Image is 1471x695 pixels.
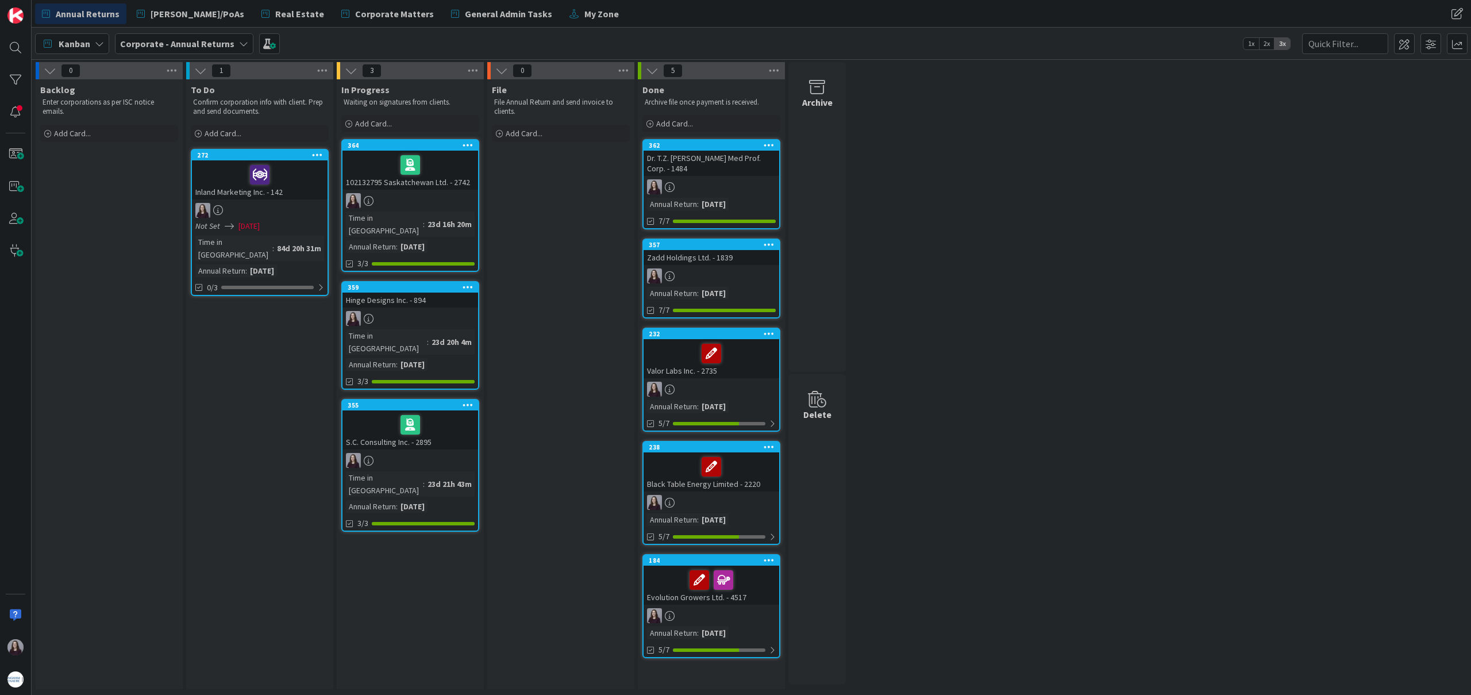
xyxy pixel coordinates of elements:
div: 364 [342,140,478,151]
span: : [396,240,398,253]
span: File [492,84,507,95]
div: Dr. T.Z. [PERSON_NAME] Med Prof. Corp. - 1484 [644,151,779,176]
div: Annual Return [346,240,396,253]
div: 359Hinge Designs Inc. - 894 [342,282,478,308]
div: 359 [342,282,478,293]
div: Inland Marketing Inc. - 142 [192,160,328,199]
p: Enter corporations as per ISC notice emails. [43,98,176,117]
div: 184 [644,555,779,566]
div: Black Table Energy Limited - 2220 [644,452,779,492]
div: 364102132795 Saskatchewan Ltd. - 2742 [342,140,478,190]
span: : [423,478,425,490]
div: 357 [649,241,779,249]
span: : [427,336,429,348]
span: 3 [362,64,382,78]
div: Time in [GEOGRAPHIC_DATA] [346,329,427,355]
div: 272 [192,150,328,160]
span: 2x [1259,38,1274,49]
span: 5/7 [659,417,669,429]
div: Annual Return [647,513,697,526]
div: 359 [348,283,478,291]
span: Backlog [40,84,75,95]
a: Real Estate [255,3,331,24]
span: 0 [61,64,80,78]
div: 272Inland Marketing Inc. - 142 [192,150,328,199]
div: [DATE] [699,513,729,526]
p: Archive file once payment is received. [645,98,778,107]
div: Evolution Growers Ltd. - 4517 [644,566,779,605]
img: BC [647,495,662,510]
span: 5/7 [659,531,669,543]
img: BC [647,268,662,283]
a: Annual Returns [35,3,126,24]
div: [DATE] [398,358,428,371]
span: Add Card... [205,128,241,139]
input: Quick Filter... [1302,33,1388,54]
span: [DATE] [238,220,260,232]
div: Annual Return [346,500,396,513]
span: : [423,218,425,231]
div: Zadd Holdings Ltd. - 1839 [644,250,779,265]
div: Annual Return [195,264,245,277]
div: BC [192,203,328,218]
div: 232Valor Labs Inc. - 2735 [644,329,779,378]
div: S.C. Consulting Inc. - 2895 [342,410,478,450]
div: BC [342,311,478,326]
span: 0 [513,64,532,78]
div: Annual Return [647,400,697,413]
img: Visit kanbanzone.com [7,7,24,24]
div: 184Evolution Growers Ltd. - 4517 [644,555,779,605]
div: Time in [GEOGRAPHIC_DATA] [346,212,423,237]
a: 355S.C. Consulting Inc. - 2895BCTime in [GEOGRAPHIC_DATA]:23d 21h 43mAnnual Return:[DATE]3/3 [341,399,479,532]
div: 355 [342,400,478,410]
a: 359Hinge Designs Inc. - 894BCTime in [GEOGRAPHIC_DATA]:23d 20h 4mAnnual Return:[DATE]3/3 [341,281,479,390]
div: [DATE] [699,400,729,413]
div: 184 [649,556,779,565]
div: 362 [644,140,779,151]
a: My Zone [563,3,626,24]
div: 355S.C. Consulting Inc. - 2895 [342,400,478,450]
div: Hinge Designs Inc. - 894 [342,293,478,308]
span: Done [642,84,664,95]
p: Confirm corporation info with client. Prep and send documents. [193,98,326,117]
img: BC [346,311,361,326]
a: 362Dr. T.Z. [PERSON_NAME] Med Prof. Corp. - 1484BCAnnual Return:[DATE]7/7 [642,139,780,229]
a: 357Zadd Holdings Ltd. - 1839BCAnnual Return:[DATE]7/7 [642,239,780,318]
a: General Admin Tasks [444,3,559,24]
div: 362Dr. T.Z. [PERSON_NAME] Med Prof. Corp. - 1484 [644,140,779,176]
span: : [697,400,699,413]
span: : [697,198,699,210]
div: BC [342,453,478,468]
span: : [697,513,699,526]
div: 238 [644,442,779,452]
span: 3x [1274,38,1290,49]
span: In Progress [341,84,390,95]
span: General Admin Tasks [465,7,552,21]
div: 102132795 Saskatchewan Ltd. - 2742 [342,151,478,190]
img: BC [346,453,361,468]
div: 232 [649,330,779,338]
span: My Zone [584,7,619,21]
a: 272Inland Marketing Inc. - 142BCNot Set[DATE]Time in [GEOGRAPHIC_DATA]:84d 20h 31mAnnual Return:[... [191,149,329,296]
span: 5/7 [659,644,669,656]
div: [DATE] [247,264,277,277]
p: File Annual Return and send invoice to clients. [494,98,627,117]
span: Add Card... [506,128,542,139]
div: Time in [GEOGRAPHIC_DATA] [195,236,272,261]
div: 84d 20h 31m [274,242,324,255]
div: 272 [197,151,328,159]
span: 1 [211,64,231,78]
div: 238 [649,443,779,451]
div: [DATE] [699,198,729,210]
span: 7/7 [659,304,669,316]
span: : [697,287,699,299]
div: 357Zadd Holdings Ltd. - 1839 [644,240,779,265]
div: Annual Return [647,287,697,299]
a: 184Evolution Growers Ltd. - 4517BCAnnual Return:[DATE]5/7 [642,554,780,658]
span: Annual Returns [56,7,120,21]
span: : [396,358,398,371]
div: 23d 21h 43m [425,478,475,490]
span: : [396,500,398,513]
img: BC [346,193,361,208]
img: BC [195,203,210,218]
